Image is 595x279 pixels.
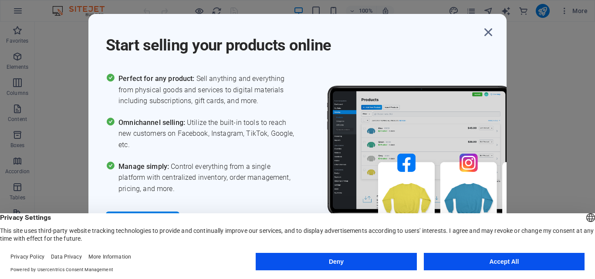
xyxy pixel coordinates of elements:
[118,73,297,107] span: Sell anything and everything from physical goods and services to digital materials including subs...
[106,24,480,56] h1: Start selling your products online
[313,73,574,263] img: promo_image.png
[118,118,187,127] span: Omnichannel selling:
[118,161,297,195] span: Control everything from a single platform with centralized inventory, order management, pricing, ...
[118,162,171,171] span: Manage simply:
[118,74,196,83] span: Perfect for any product:
[118,117,297,151] span: Utilize the built-in tools to reach new customers on Facebook, Instagram, TikTok, Google, etc.
[106,212,179,232] button: Free 14-day-trial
